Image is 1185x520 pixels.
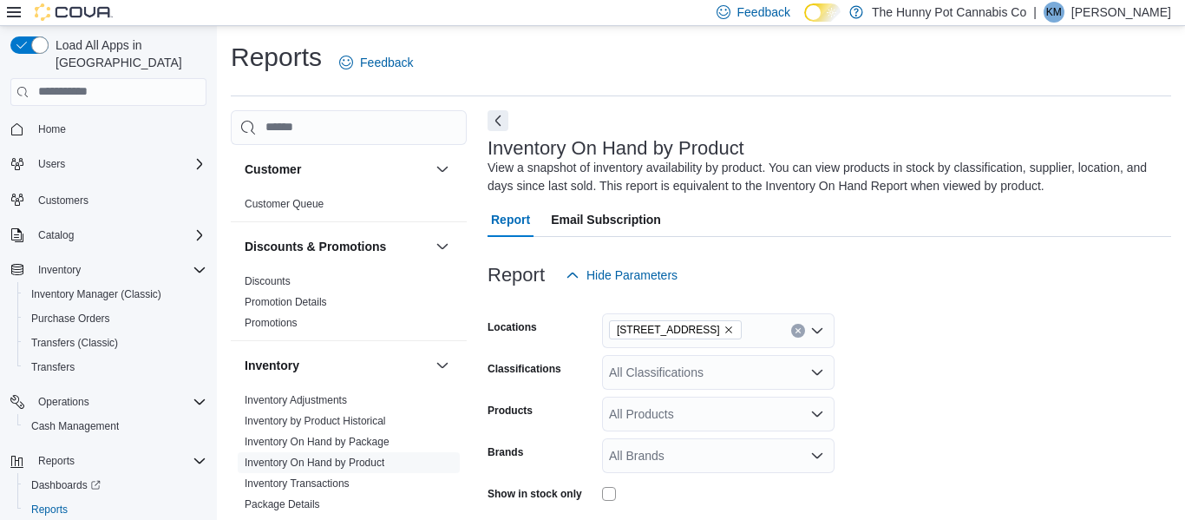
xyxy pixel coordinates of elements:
span: Operations [38,395,89,409]
span: Users [38,157,65,171]
button: Inventory Manager (Classic) [17,282,213,306]
span: Dashboards [24,475,206,496]
span: Promotions [245,316,298,330]
span: Promotion Details [245,295,327,309]
button: Open list of options [810,407,824,421]
span: Dashboards [31,478,101,492]
span: Inventory Manager (Classic) [31,287,161,301]
a: Inventory by Product Historical [245,415,386,427]
button: Open list of options [810,324,824,338]
button: Inventory [31,260,88,280]
span: Reports [38,454,75,468]
div: Discounts & Promotions [231,271,467,340]
span: Customers [38,194,88,207]
span: Feedback [360,54,413,71]
span: Transfers (Classic) [24,332,206,353]
span: Reports [31,451,206,471]
a: Inventory Adjustments [245,394,347,406]
a: Home [31,119,73,140]
img: Cova [35,3,113,21]
span: Email Subscription [551,202,661,237]
span: Cash Management [31,419,119,433]
div: Customer [231,194,467,221]
button: Clear input [791,324,805,338]
a: Discounts [245,275,291,287]
button: Customer [432,159,453,180]
span: Load All Apps in [GEOGRAPHIC_DATA] [49,36,206,71]
button: Users [31,154,72,174]
span: Report [491,202,530,237]
span: Home [38,122,66,136]
span: Inventory Adjustments [245,393,347,407]
a: Inventory Manager (Classic) [24,284,168,305]
button: Open list of options [810,365,824,379]
span: Inventory by Product Historical [245,414,386,428]
span: Catalog [38,228,74,242]
span: Customers [31,188,206,210]
button: Discounts & Promotions [432,236,453,257]
span: Purchase Orders [24,308,206,329]
span: Discounts [245,274,291,288]
span: Dark Mode [804,22,805,23]
span: Package Details [245,497,320,511]
label: Show in stock only [488,487,582,501]
button: Cash Management [17,414,213,438]
button: Inventory [245,357,429,374]
a: Purchase Orders [24,308,117,329]
a: Feedback [332,45,420,80]
label: Locations [488,320,537,334]
a: Customers [31,190,95,211]
a: Customer Queue [245,198,324,210]
h3: Report [488,265,545,286]
button: Reports [3,449,213,473]
span: Transfers [31,360,75,374]
span: Cash Management [24,416,206,437]
button: Users [3,152,213,176]
span: [STREET_ADDRESS] [617,321,720,339]
a: Dashboards [24,475,108,496]
button: Inventory [3,258,213,282]
a: Inventory Transactions [245,477,350,490]
span: Customer Queue [245,197,324,211]
span: Operations [31,392,206,412]
span: Feedback [737,3,790,21]
span: 40 Centennial Pkwy [609,320,742,339]
p: | [1033,2,1037,23]
span: Inventory Transactions [245,477,350,490]
button: Operations [3,390,213,414]
a: Inventory On Hand by Product [245,457,384,469]
span: Users [31,154,206,174]
button: Transfers [17,355,213,379]
button: Discounts & Promotions [245,238,429,255]
button: Inventory [432,355,453,376]
div: Keegan Muir [1044,2,1064,23]
a: Package Details [245,498,320,510]
button: Next [488,110,508,131]
h3: Inventory On Hand by Product [488,138,744,159]
a: Transfers (Classic) [24,332,125,353]
button: Customer [245,161,429,178]
a: Inventory On Hand by Package [245,436,390,448]
button: Open list of options [810,449,824,463]
span: Catalog [31,225,206,246]
span: Reports [24,499,206,520]
input: Dark Mode [804,3,841,22]
a: Transfers [24,357,82,378]
label: Products [488,404,533,418]
p: [PERSON_NAME] [1071,2,1171,23]
span: Hide Parameters [586,267,678,284]
label: Brands [488,445,523,459]
span: Inventory [31,260,206,280]
span: KM [1046,2,1062,23]
button: Catalog [3,223,213,247]
span: Transfers (Classic) [31,336,118,350]
button: Hide Parameters [559,258,684,293]
div: View a snapshot of inventory availability by product. You can view products in stock by classific... [488,159,1162,195]
button: Customers [3,187,213,212]
h1: Reports [231,40,322,75]
span: Inventory Manager (Classic) [24,284,206,305]
a: Promotions [245,317,298,329]
p: The Hunny Pot Cannabis Co [872,2,1026,23]
span: Inventory [38,263,81,277]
